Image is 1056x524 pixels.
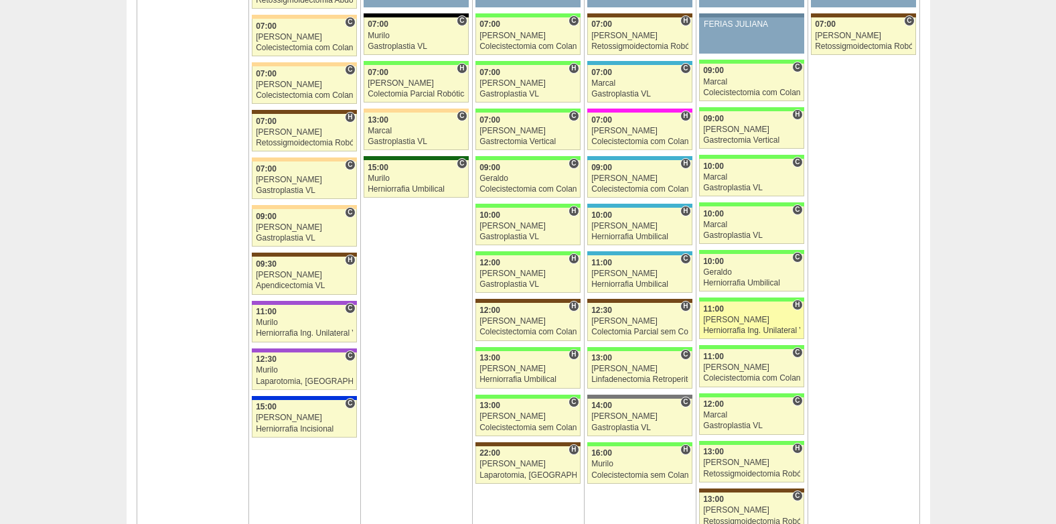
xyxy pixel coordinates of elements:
[479,306,500,315] span: 12:00
[368,163,388,172] span: 15:00
[475,208,580,245] a: H 10:00 [PERSON_NAME] Gastroplastia VL
[792,300,802,310] span: Hospital
[479,127,577,135] div: [PERSON_NAME]
[587,399,692,436] a: C 14:00 [PERSON_NAME] Gastroplastia VL
[703,470,800,478] div: Retossigmoidectomia Robótica
[475,160,580,198] a: C 09:00 Geraldo Colecistectomia com Colangiografia VL
[587,65,692,103] a: C 07:00 Marcal Gastroplastia VL
[587,17,692,55] a: H 07:00 [PERSON_NAME] Retossigmoidectomia Robótica
[699,393,804,397] div: Key: Brasil
[792,443,802,454] span: Hospital
[475,65,580,103] a: H 07:00 [PERSON_NAME] Gastroplastia VL
[252,253,356,257] div: Key: Santa Joana
[364,160,468,198] a: C 15:00 Murilo Herniorrafia Umbilical
[252,348,356,352] div: Key: IFOR
[256,176,353,184] div: [PERSON_NAME]
[591,375,688,384] div: Linfadenectomia Retroperitoneal
[256,117,277,126] span: 07:00
[368,127,465,135] div: Marcal
[792,395,802,406] span: Consultório
[479,19,500,29] span: 07:00
[792,157,802,168] span: Consultório
[256,223,353,232] div: [PERSON_NAME]
[368,115,388,125] span: 13:00
[704,20,800,29] div: FERIAS JULIANA
[591,401,612,410] span: 14:00
[591,163,612,172] span: 09:00
[703,363,800,372] div: [PERSON_NAME]
[703,78,800,86] div: Marcal
[591,222,688,231] div: [PERSON_NAME]
[479,222,577,231] div: [PERSON_NAME]
[479,317,577,326] div: [PERSON_NAME]
[703,421,800,430] div: Gastroplastia VL
[475,255,580,293] a: H 12:00 [PERSON_NAME] Gastroplastia VL
[591,269,688,278] div: [PERSON_NAME]
[792,252,802,263] span: Consultório
[479,375,577,384] div: Herniorrafia Umbilical
[699,206,804,244] a: C 10:00 Marcal Gastroplastia VL
[252,66,356,104] a: C 07:00 [PERSON_NAME] Colecistectomia com Colangiografia VL
[591,306,612,315] span: 12:30
[591,90,688,99] div: Gastroplastia VL
[680,206,690,216] span: Hospital
[703,458,800,467] div: [PERSON_NAME]
[587,395,692,399] div: Key: São Bernardo
[256,44,353,52] div: Colecistectomia com Colangiografia VL
[368,42,465,51] div: Gastroplastia VL
[587,204,692,208] div: Key: Neomater
[368,90,465,99] div: Colectomia Parcial Robótica
[256,186,353,195] div: Gastroplastia VL
[703,209,724,218] span: 10:00
[591,19,612,29] span: 07:00
[345,17,355,27] span: Consultório
[475,156,580,160] div: Key: Brasil
[569,253,579,264] span: Hospital
[475,399,580,436] a: C 13:00 [PERSON_NAME] Colecistectomia sem Colangiografia VL
[591,185,688,194] div: Colecistectomia com Colangiografia VL
[479,401,500,410] span: 13:00
[569,15,579,26] span: Consultório
[256,377,353,386] div: Laparotomia, [GEOGRAPHIC_DATA], Drenagem, Bridas VL
[587,442,692,446] div: Key: Brasil
[479,423,577,432] div: Colecistectomia sem Colangiografia VL
[252,114,356,151] a: H 07:00 [PERSON_NAME] Retossigmoidectomia Robótica
[703,374,800,383] div: Colecistectomia com Colangiografia VL
[699,345,804,349] div: Key: Brasil
[587,109,692,113] div: Key: Pro Matre
[256,139,353,147] div: Retossigmoidectomia Robótica
[587,251,692,255] div: Key: Neomater
[479,412,577,421] div: [PERSON_NAME]
[591,258,612,267] span: 11:00
[252,352,356,390] a: C 12:30 Murilo Laparotomia, [GEOGRAPHIC_DATA], Drenagem, Bridas VL
[569,63,579,74] span: Hospital
[256,354,277,364] span: 12:30
[904,15,914,26] span: Consultório
[703,316,800,324] div: [PERSON_NAME]
[591,353,612,363] span: 13:00
[364,65,468,103] a: H 07:00 [PERSON_NAME] Colectomia Parcial Robótica
[680,15,690,26] span: Hospital
[591,412,688,421] div: [PERSON_NAME]
[345,255,355,265] span: Hospital
[256,402,277,411] span: 15:00
[345,350,355,361] span: Consultório
[591,79,688,88] div: Marcal
[256,413,353,422] div: [PERSON_NAME]
[699,349,804,387] a: C 11:00 [PERSON_NAME] Colecistectomia com Colangiografia VL
[703,88,800,97] div: Colecistectomia com Colangiografia VL
[703,268,800,277] div: Geraldo
[457,63,467,74] span: Hospital
[256,164,277,174] span: 07:00
[680,253,690,264] span: Consultório
[569,444,579,455] span: Hospital
[792,347,802,358] span: Consultório
[457,111,467,121] span: Consultório
[591,42,688,51] div: Retossigmoidectomia Robótica
[256,33,353,42] div: [PERSON_NAME]
[479,90,577,99] div: Gastroplastia VL
[345,398,355,409] span: Consultório
[479,365,577,373] div: [PERSON_NAME]
[587,13,692,17] div: Key: Santa Joana
[252,19,356,56] a: C 07:00 [PERSON_NAME] Colecistectomia com Colangiografia VL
